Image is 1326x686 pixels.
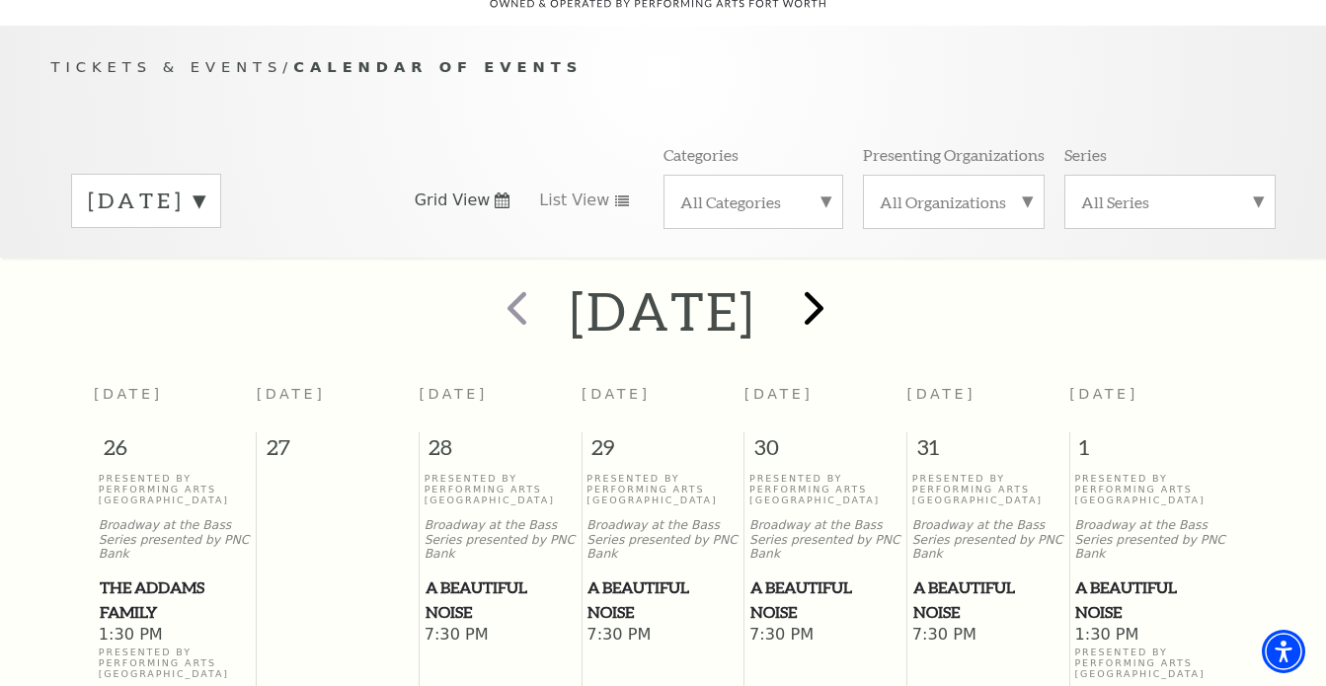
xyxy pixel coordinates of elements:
p: Categories [663,144,739,165]
span: Tickets & Events [51,58,283,75]
span: 7:30 PM [425,625,577,647]
span: The Addams Family [100,575,251,624]
span: List View [539,190,609,211]
span: 7:30 PM [912,625,1064,647]
p: Broadway at the Bass Series presented by PNC Bank [912,518,1064,562]
p: Presented By Performing Arts [GEOGRAPHIC_DATA] [1074,647,1227,680]
p: Broadway at the Bass Series presented by PNC Bank [99,518,252,562]
span: 1 [1070,432,1232,472]
p: Presented By Performing Arts [GEOGRAPHIC_DATA] [749,473,901,506]
a: A Beautiful Noise [425,575,577,624]
a: A Beautiful Noise [586,575,739,624]
p: Presented By Performing Arts [GEOGRAPHIC_DATA] [1074,473,1227,506]
a: The Addams Family [99,575,252,624]
button: next [775,276,847,346]
span: 27 [257,432,419,472]
span: 28 [420,432,582,472]
h2: [DATE] [570,279,756,343]
span: [DATE] [94,386,163,402]
span: A Beautiful Noise [913,575,1063,624]
span: 1:30 PM [99,625,252,647]
span: [DATE] [257,386,326,402]
span: A Beautiful Noise [587,575,738,624]
span: A Beautiful Noise [1075,575,1226,624]
span: A Beautiful Noise [750,575,900,624]
p: Presented By Performing Arts [GEOGRAPHIC_DATA] [99,473,252,506]
label: All Series [1081,191,1259,212]
span: Grid View [415,190,491,211]
span: [DATE] [744,386,814,402]
span: 7:30 PM [586,625,739,647]
p: Presented By Performing Arts [GEOGRAPHIC_DATA] [586,473,739,506]
p: Broadway at the Bass Series presented by PNC Bank [586,518,739,562]
p: Presented By Performing Arts [GEOGRAPHIC_DATA] [425,473,577,506]
span: 1:30 PM [1074,625,1227,647]
p: / [51,55,1276,80]
p: Series [1064,144,1107,165]
span: [DATE] [1069,386,1138,402]
p: Broadway at the Bass Series presented by PNC Bank [1074,518,1227,562]
div: Accessibility Menu [1262,630,1305,673]
span: 26 [94,432,256,472]
a: A Beautiful Noise [1074,575,1227,624]
a: A Beautiful Noise [749,575,901,624]
span: 31 [907,432,1069,472]
span: 30 [744,432,906,472]
label: All Categories [680,191,826,212]
span: [DATE] [419,386,488,402]
p: Broadway at the Bass Series presented by PNC Bank [749,518,901,562]
a: A Beautiful Noise [912,575,1064,624]
span: 7:30 PM [749,625,901,647]
span: 29 [583,432,744,472]
button: prev [479,276,551,346]
label: All Organizations [880,191,1028,212]
p: Presented By Performing Arts [GEOGRAPHIC_DATA] [99,647,252,680]
p: Broadway at the Bass Series presented by PNC Bank [425,518,577,562]
span: [DATE] [907,386,976,402]
span: [DATE] [582,386,651,402]
span: Calendar of Events [293,58,583,75]
p: Presenting Organizations [863,144,1045,165]
span: A Beautiful Noise [426,575,576,624]
label: [DATE] [88,186,204,216]
p: Presented By Performing Arts [GEOGRAPHIC_DATA] [912,473,1064,506]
